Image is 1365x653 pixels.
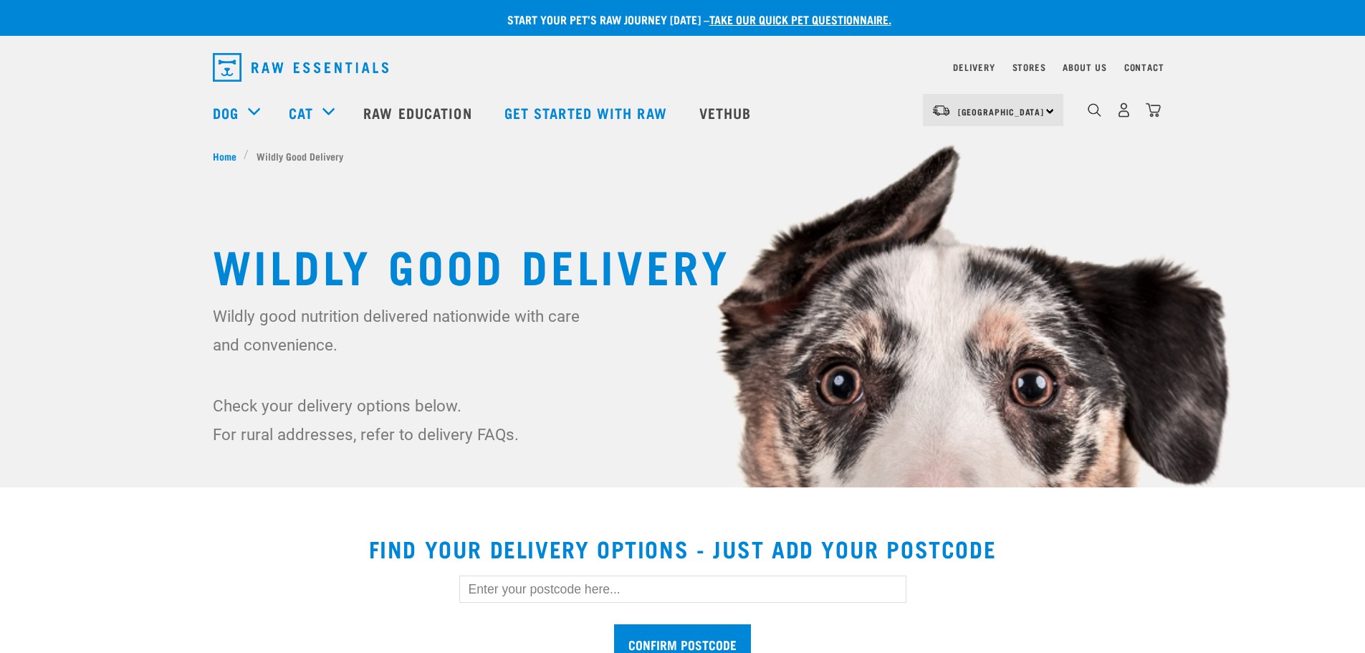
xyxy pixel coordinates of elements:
span: [GEOGRAPHIC_DATA] [958,109,1045,114]
h2: Find your delivery options - just add your postcode [17,535,1348,561]
a: Vethub [685,84,770,141]
img: van-moving.png [931,104,951,117]
h1: Wildly Good Delivery [213,239,1153,290]
a: Home [213,148,244,163]
a: Stores [1012,65,1046,70]
nav: dropdown navigation [201,47,1164,87]
a: Raw Education [349,84,489,141]
a: Delivery [953,65,995,70]
a: Get started with Raw [490,84,685,141]
span: Home [213,148,236,163]
a: About Us [1063,65,1106,70]
a: Cat [289,102,313,123]
p: Check your delivery options below. For rural addresses, refer to delivery FAQs. [213,391,589,449]
img: Raw Essentials Logo [213,53,388,82]
a: Dog [213,102,239,123]
a: Contact [1124,65,1164,70]
img: home-icon-1@2x.png [1088,103,1101,117]
p: Wildly good nutrition delivered nationwide with care and convenience. [213,302,589,359]
nav: breadcrumbs [213,148,1153,163]
input: Enter your postcode here... [459,576,906,603]
img: home-icon@2x.png [1146,103,1161,118]
img: user.png [1116,103,1131,118]
a: take our quick pet questionnaire. [709,16,891,22]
